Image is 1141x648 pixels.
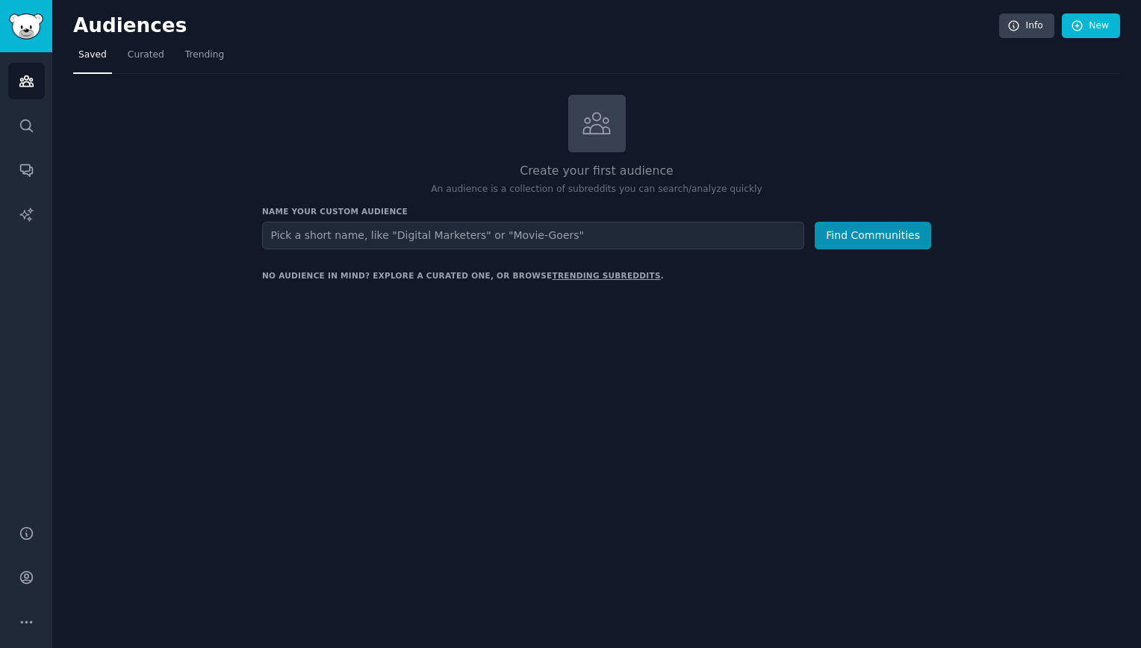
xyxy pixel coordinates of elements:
[73,14,999,38] h2: Audiences
[815,222,931,249] button: Find Communities
[999,13,1054,39] a: Info
[185,49,224,62] span: Trending
[180,43,229,74] a: Trending
[552,271,660,280] a: trending subreddits
[262,206,931,216] h3: Name your custom audience
[122,43,170,74] a: Curated
[1062,13,1120,39] a: New
[262,270,664,281] div: No audience in mind? Explore a curated one, or browse .
[262,183,931,196] p: An audience is a collection of subreddits you can search/analyze quickly
[128,49,164,62] span: Curated
[262,222,804,249] input: Pick a short name, like "Digital Marketers" or "Movie-Goers"
[262,162,931,181] h2: Create your first audience
[9,13,43,40] img: GummySearch logo
[73,43,112,74] a: Saved
[78,49,107,62] span: Saved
